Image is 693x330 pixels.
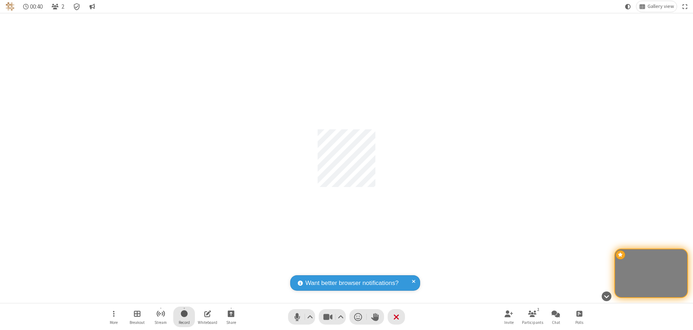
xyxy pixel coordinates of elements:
button: Change layout [636,1,677,12]
div: Meeting details Encryption enabled [70,1,84,12]
span: 2 [61,3,64,10]
button: Open chat [545,307,567,327]
span: Want better browser notifications? [305,278,398,288]
button: Open participant list [48,1,67,12]
button: Open poll [568,307,590,327]
span: Stream [154,320,167,325]
button: Conversation [86,1,98,12]
button: Start streaming [150,307,171,327]
span: Share [226,320,236,325]
span: Chat [552,320,560,325]
span: Record [179,320,190,325]
button: Video setting [336,309,346,325]
button: Fullscreen [680,1,690,12]
button: Raise hand [367,309,384,325]
button: Stop video (⌘+Shift+V) [319,309,346,325]
button: End or leave meeting [388,309,405,325]
button: Open shared whiteboard [197,307,218,327]
button: Send a reaction [349,309,367,325]
div: 2 [535,306,541,313]
button: Invite participants (⌘+Shift+I) [498,307,520,327]
span: Invite [504,320,514,325]
img: QA Selenium DO NOT DELETE OR CHANGE [6,2,14,11]
span: Polls [575,320,583,325]
button: Start recording [173,307,195,327]
button: Mute (⌘+Shift+A) [288,309,315,325]
span: Whiteboard [198,320,217,325]
button: Hide [599,287,614,305]
button: Manage Breakout Rooms [126,307,148,327]
span: More [110,320,118,325]
div: Timer [20,1,46,12]
button: Using system theme [622,1,634,12]
span: Participants [522,320,543,325]
button: Open menu [103,307,125,327]
span: 00:40 [30,3,43,10]
button: Audio settings [305,309,315,325]
span: Breakout [130,320,145,325]
button: Open participant list [522,307,543,327]
span: Gallery view [648,4,674,9]
button: Start sharing [220,307,242,327]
